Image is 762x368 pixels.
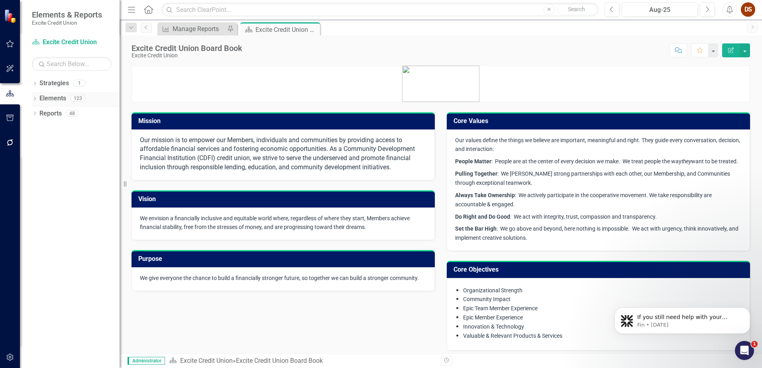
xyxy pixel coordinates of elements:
em: they [681,158,691,164]
span: : People are at the center of every decision we make. We treat people the way want to be treated. [455,158,738,164]
img: mceclip1.png [402,66,479,102]
iframe: Intercom live chat [735,341,754,360]
input: Search ClearPoint... [161,3,599,17]
span: We envision a financially inclusive and equitable world where, regardless of where they start, Me... [140,215,410,231]
span: : We go above and beyond, here nothing is impossible. We act with urgency, think innovatively, an... [455,225,738,241]
span: 1 [751,341,758,347]
span: Organizational Strength [463,287,522,294]
span: We give everyone the chance to build a financially stronger future, so together we can build a st... [140,275,419,281]
input: Search Below... [32,57,112,71]
span: Elements & Reports [32,10,102,20]
strong: Pulling Together [455,170,497,177]
button: Search [557,4,597,15]
span: Search [568,6,585,12]
span: : We [PERSON_NAME] strong partnerships with each other, our Membership, and Communities through e... [455,170,730,186]
span: : We actively participate in the cooperative movement. We take responsibility are accountable & e... [455,192,712,207]
span: Innovation & Technology [463,323,524,330]
span: Valuable & Relevant Products & Services [463,333,562,339]
a: Reports [39,109,62,118]
span: Community Impact [463,296,511,302]
div: » [169,356,435,366]
p: Our mission is to empower our Members, individuals and communities by providing access to afforda... [140,136,426,172]
span: Our values define the things we believe are important, meaningful and right. They guide every con... [455,137,740,153]
span: Epic Team Member Experience [463,305,538,311]
a: Excite Credit Union [180,357,233,364]
div: 1 [73,80,86,87]
strong: Do Right and Do Good [455,213,510,220]
button: DS [741,2,755,17]
img: ClearPoint Strategy [4,9,18,23]
a: Strategies [39,79,69,88]
h3: Core Values [454,117,746,125]
small: Excite Credit Union [32,20,102,26]
a: Excite Credit Union [32,38,112,47]
span: : We act with integrity, trust, compassion and transparency. [455,213,657,220]
div: Excite Credit Union [132,53,242,59]
h3: Vision [138,196,431,203]
span: Administrator [128,357,165,365]
span: Epic Member Experience [463,314,523,321]
div: Manage Reports [173,24,225,34]
div: Excite Credit Union Board Book [255,25,318,35]
strong: Set the Bar High [455,225,497,232]
h3: Mission [138,117,431,125]
h3: Purpose [138,255,431,262]
button: Aug-25 [622,2,698,17]
a: Manage Reports [159,24,225,34]
iframe: Intercom notifications message [603,291,762,346]
div: Excite Credit Union Board Book [236,357,323,364]
strong: People Matter [455,158,491,164]
a: Elements [39,94,66,103]
div: Aug-25 [625,5,695,15]
strong: Always Take Ownership [455,192,515,198]
div: 48 [66,110,79,117]
h3: Core Objectives [454,266,746,273]
div: 123 [70,95,86,102]
div: Excite Credit Union Board Book [132,44,242,53]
